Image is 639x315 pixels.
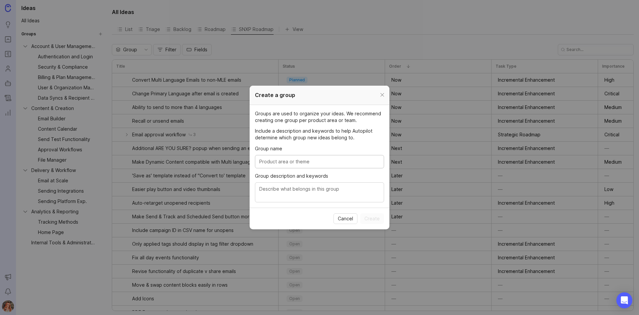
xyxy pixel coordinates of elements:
div: Open Intercom Messenger [616,292,632,308]
h1: Create a group [255,91,295,99]
p: Include a description and keywords to help Autopilot determine which group new ideas belong to. [255,128,384,141]
input: Product area or theme [259,158,380,165]
label: Group name [255,145,384,152]
p: Groups are used to organize your ideas. We recommend creating one group per product area or team. [255,110,384,124]
button: Cancel [333,213,357,224]
label: Group description and keywords [255,172,384,180]
span: Cancel [338,215,353,222]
